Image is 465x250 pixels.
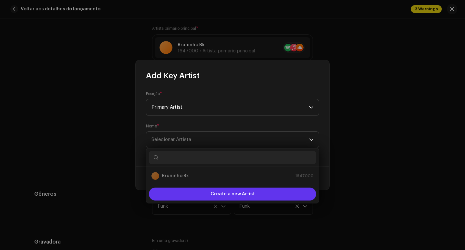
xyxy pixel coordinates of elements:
[146,71,200,81] span: Add Key Artist
[211,188,255,201] span: Create a new Artist
[146,167,319,185] ul: Option List
[309,99,314,115] div: dropdown trigger
[309,132,314,148] div: dropdown trigger
[151,137,191,142] span: Selecionar Artista
[151,132,309,148] span: Selecionar Artista
[151,99,309,115] span: Primary Artist
[146,91,162,96] label: Posição
[146,124,159,129] label: Nome
[149,169,316,182] li: Bruninho Bk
